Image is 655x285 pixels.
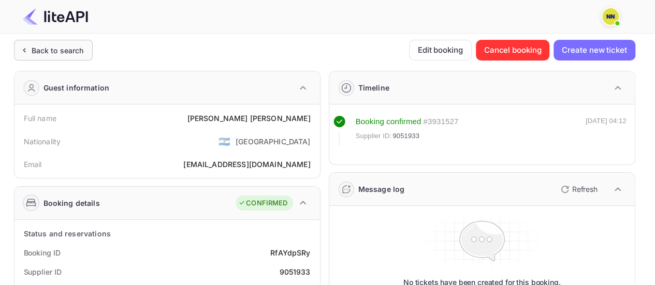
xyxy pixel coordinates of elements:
div: Supplier ID [24,266,62,277]
button: Edit booking [409,40,472,61]
div: # 3931527 [423,116,458,128]
div: Message log [358,184,405,194]
div: Full name [24,113,56,124]
img: LiteAPI Logo [23,8,88,25]
button: Refresh [555,181,602,198]
div: [DATE] 04:12 [586,116,627,146]
div: CONFIRMED [238,198,287,208]
div: Booking confirmed [356,116,421,128]
div: Timeline [358,82,389,93]
div: [EMAIL_ADDRESS][DOMAIN_NAME] [183,159,310,170]
p: Refresh [572,184,598,194]
div: Email [24,159,42,170]
div: Nationality [24,136,61,147]
img: N/A N/A [602,8,619,25]
div: [GEOGRAPHIC_DATA] [236,136,311,147]
div: [PERSON_NAME] [PERSON_NAME] [187,113,310,124]
button: Cancel booking [476,40,550,61]
div: Guest information [43,82,110,93]
div: RfAYdpSRy [270,247,310,258]
div: Booking details [43,198,100,208]
span: 9051933 [392,131,419,141]
div: Booking ID [24,247,61,258]
button: Create new ticket [554,40,635,61]
span: Supplier ID: [356,131,392,141]
div: Status and reservations [24,228,111,239]
div: Back to search [32,45,84,56]
span: United States [219,132,230,151]
div: 9051933 [279,266,310,277]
